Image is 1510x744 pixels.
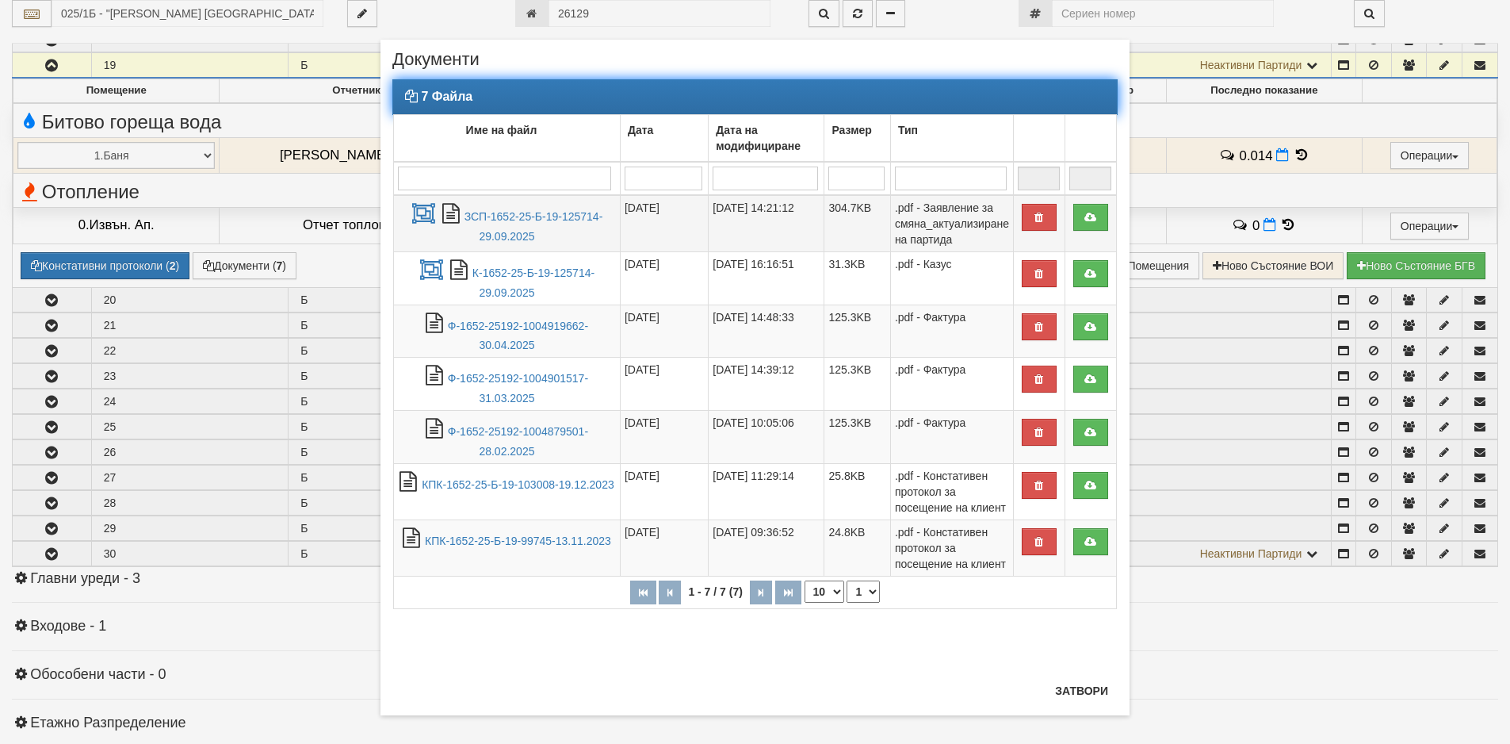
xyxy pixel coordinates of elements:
[1065,114,1116,162] td: : No sort applied, activate to apply an ascending sort
[425,535,611,547] a: КПК-1652-25-Б-19-99745-13.11.2023
[628,124,653,136] b: Дата
[709,195,824,252] td: [DATE] 14:21:12
[709,463,824,520] td: [DATE] 11:29:14
[422,478,614,491] a: КПК-1652-25-Б-19-103008-19.12.2023
[448,372,588,405] a: Ф-1652-25192-1004901517-31.03.2025
[709,114,824,162] td: Дата на модифициране: No sort applied, activate to apply an ascending sort
[824,520,890,576] td: 24.8KB
[394,410,1117,463] tr: Ф-1652-25192-1004879501-28.02.2025.pdf - Фактура
[620,251,708,305] td: [DATE]
[466,124,537,136] b: Име на файл
[890,251,1013,305] td: .pdf - Казус
[620,463,708,520] td: [DATE]
[709,305,824,358] td: [DATE] 14:48:33
[394,195,1117,252] tr: ЗСП-1652-25-Б-19-125714-29.09.2025.pdf - Заявление за смяна_актуализиране на партида
[394,251,1117,305] tr: К-1652-25-Б-19-125714-29.09.2025.pdf - Казус
[1046,678,1118,704] button: Затвори
[890,195,1013,252] td: .pdf - Заявление за смяна_актуализиране на партида
[421,90,472,103] strong: 7 Файла
[709,410,824,463] td: [DATE] 10:05:06
[709,358,824,411] td: [DATE] 14:39:12
[630,581,656,604] button: Първа страница
[831,124,871,136] b: Размер
[659,581,681,604] button: Предишна страница
[394,305,1117,358] tr: Ф-1652-25192-1004919662-30.04.2025.pdf - Фактура
[394,463,1117,520] tr: КПК-1652-25-Б-19-103008-19.12.2023.pdf - Констативен протокол за посещение на клиент
[464,210,603,243] a: ЗСП-1652-25-Б-19-125714-29.09.2025
[394,358,1117,411] tr: Ф-1652-25192-1004901517-31.03.2025.pdf - Фактура
[890,520,1013,576] td: .pdf - Констативен протокол за посещение на клиент
[824,195,890,252] td: 304.7KB
[824,410,890,463] td: 125.3KB
[847,581,880,603] select: Страница номер
[890,305,1013,358] td: .pdf - Фактура
[709,251,824,305] td: [DATE] 16:16:51
[824,114,890,162] td: Размер: No sort applied, activate to apply an ascending sort
[824,305,890,358] td: 125.3KB
[824,463,890,520] td: 25.8KB
[1013,114,1065,162] td: : No sort applied, activate to apply an ascending sort
[620,114,708,162] td: Дата: No sort applied, activate to apply an ascending sort
[824,358,890,411] td: 125.3KB
[890,114,1013,162] td: Тип: No sort applied, activate to apply an ascending sort
[620,520,708,576] td: [DATE]
[898,124,918,136] b: Тип
[805,581,844,603] select: Брой редове на страница
[620,358,708,411] td: [DATE]
[394,520,1117,576] tr: КПК-1652-25-Б-19-99745-13.11.2023.pdf - Констативен протокол за посещение на клиент
[890,463,1013,520] td: .pdf - Констативен протокол за посещение на клиент
[620,305,708,358] td: [DATE]
[448,425,588,458] a: Ф-1652-25192-1004879501-28.02.2025
[890,358,1013,411] td: .pdf - Фактура
[472,267,594,299] a: К-1652-25-Б-19-125714-29.09.2025
[620,410,708,463] td: [DATE]
[824,251,890,305] td: 31.3KB
[775,581,801,604] button: Последна страница
[709,520,824,576] td: [DATE] 09:36:52
[750,581,772,604] button: Следваща страница
[394,114,621,162] td: Име на файл: No sort applied, activate to apply an ascending sort
[620,195,708,252] td: [DATE]
[448,320,588,352] a: Ф-1652-25192-1004919662-30.04.2025
[392,52,480,79] span: Документи
[684,585,746,598] span: 1 - 7 / 7 (7)
[890,410,1013,463] td: .pdf - Фактура
[716,124,801,152] b: Дата на модифициране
